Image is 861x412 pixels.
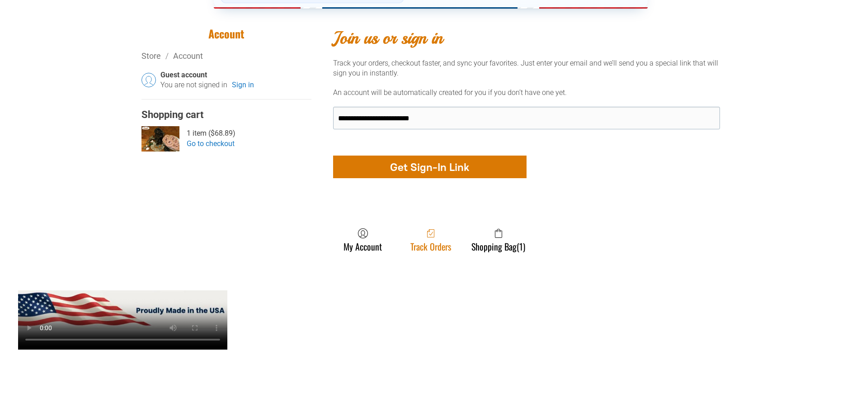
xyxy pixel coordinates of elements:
div: Guest account [160,71,311,80]
div: Shopping cart [141,109,311,122]
a: My Account [339,228,386,252]
div: Breadcrumbs [141,50,311,62]
input: Your email address [333,107,720,129]
button: Get Sign-In Link [333,156,527,178]
a: Track Orders [406,228,456,252]
a: Sign in [232,80,254,90]
h1: Account [141,27,311,41]
a: Store [141,51,161,61]
div: Track your orders, checkout faster, and sync your favorites. Just enter your email and we’ll send... [333,58,720,79]
h2: Join us or sign in [333,27,720,49]
div: You are not signed in [160,80,227,90]
a: Account [173,51,203,61]
a: Shopping Bag(1) [467,228,530,252]
div: An account will be automatically created for you if you don’t have one yet. [333,88,720,98]
span: / [161,51,173,61]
